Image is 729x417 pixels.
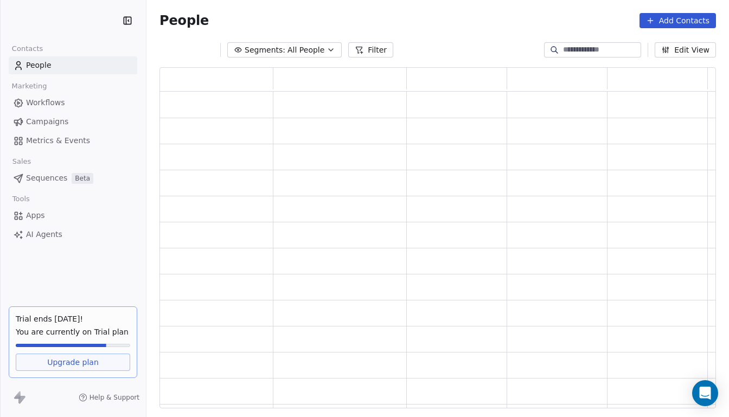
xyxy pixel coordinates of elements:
[9,132,137,150] a: Metrics & Events
[26,60,52,71] span: People
[47,357,99,368] span: Upgrade plan
[16,313,130,324] div: Trial ends [DATE]!
[26,116,68,127] span: Campaigns
[287,44,324,56] span: All People
[89,393,139,402] span: Help & Support
[348,42,393,57] button: Filter
[26,97,65,108] span: Workflows
[9,207,137,224] a: Apps
[9,56,137,74] a: People
[640,13,716,28] button: Add Contacts
[26,172,67,184] span: Sequences
[7,41,48,57] span: Contacts
[9,169,137,187] a: SequencesBeta
[159,12,209,29] span: People
[26,210,45,221] span: Apps
[245,44,285,56] span: Segments:
[9,226,137,243] a: AI Agents
[26,135,90,146] span: Metrics & Events
[692,380,718,406] div: Open Intercom Messenger
[26,229,62,240] span: AI Agents
[16,326,130,337] span: You are currently on Trial plan
[16,354,130,371] a: Upgrade plan
[72,173,93,184] span: Beta
[9,94,137,112] a: Workflows
[655,42,716,57] button: Edit View
[8,153,36,170] span: Sales
[79,393,139,402] a: Help & Support
[7,78,52,94] span: Marketing
[8,191,34,207] span: Tools
[9,113,137,131] a: Campaigns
